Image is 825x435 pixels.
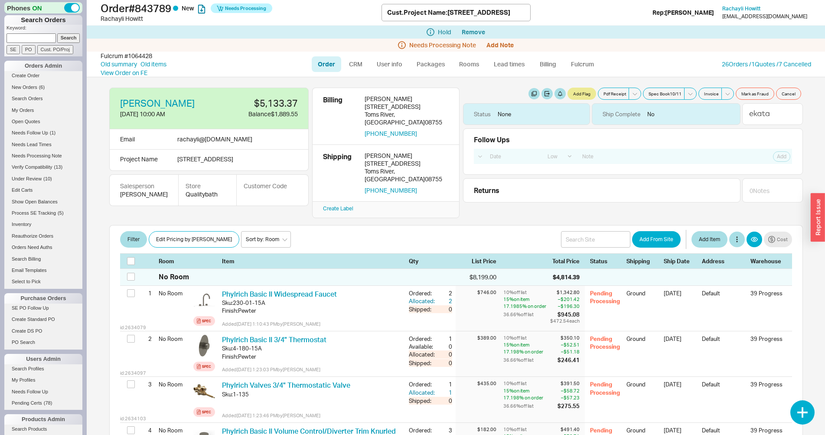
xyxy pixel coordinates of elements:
[193,335,215,357] img: 4-180.12_pars5w
[222,299,233,307] div: Sku:
[4,83,82,92] a: New Orders(6)
[558,356,580,364] div: $246.41
[312,56,341,72] a: Order
[159,286,190,301] div: No Room
[503,426,548,433] div: 10 % off list
[750,380,785,388] div: 39 Progress
[503,289,548,296] div: 10 % off list
[503,356,556,364] div: 36.66 % off list
[365,186,417,194] button: [PHONE_NUMBER]
[409,350,437,358] div: Allocated:
[32,3,42,13] span: ON
[437,397,452,405] div: 0
[12,85,37,90] span: New Orders
[573,90,590,97] span: Add Flag
[782,90,796,97] span: Cancel
[365,111,449,126] div: Toms River , [GEOGRAPHIC_DATA] 08755
[4,186,82,195] a: Edit Carts
[4,2,82,13] div: Phones
[552,257,585,265] div: Total Price
[4,106,82,115] a: My Orders
[57,33,80,43] input: Search
[437,350,452,358] div: 0
[323,95,358,137] div: Billing
[4,140,82,149] a: Needs Lead Times
[12,176,42,181] span: Under Review
[12,389,48,394] span: Needs Follow Up
[438,29,451,36] span: Hold
[590,257,621,265] div: Status
[553,273,580,281] div: $4,814.39
[409,389,452,396] button: Allocated:1
[409,389,437,396] div: Allocated:
[12,153,62,158] span: Needs Processing Note
[702,380,745,396] div: Default
[750,426,785,434] div: 39 Progress
[652,8,714,17] div: Rep: [PERSON_NAME]
[550,318,580,324] div: $472.54 each
[323,152,358,194] div: Shipping
[233,390,249,398] div: 1-135
[550,296,580,303] div: – $201.42
[225,2,266,14] span: Needs Processing
[4,128,82,137] a: Needs Follow Up(1)
[12,210,56,216] span: Process SE Tracking
[193,316,215,326] a: Spec
[626,289,659,305] div: Ground
[503,394,556,401] div: 17.198 % on order
[699,234,720,245] span: Add Item
[4,354,82,364] div: Users Admin
[750,186,770,195] div: 0 Note s
[4,387,82,396] a: Needs Follow Up
[141,286,152,301] div: 1
[486,42,514,49] button: Add Note
[437,380,452,388] div: 1
[193,380,215,402] img: 1-135_998fad94-a9a3-4582-ba45-a64123b90bea_mnjizi
[503,341,556,348] div: 15 % on item
[598,88,629,100] button: Pdf Receipt
[141,331,152,346] div: 2
[4,425,82,434] a: Search Products
[4,209,82,218] a: Process SE Tracking(5)
[159,257,190,265] div: Room
[577,150,730,162] input: Note
[437,389,452,396] div: 1
[704,90,719,97] span: Invoice
[54,164,63,170] span: ( 13 )
[603,90,626,97] span: Pdf Receipt
[120,415,146,422] span: id: 2634103
[127,234,140,245] span: Filter
[4,94,82,103] a: Search Orders
[365,152,449,160] div: [PERSON_NAME]
[120,110,208,118] div: [DATE] 10:00 AM
[691,231,727,248] button: Add Item
[503,303,548,310] div: 17.1985 % on order
[409,359,437,367] div: Shipped:
[437,297,452,305] div: 2
[159,272,189,281] div: No Room
[550,426,580,433] div: $491.40
[222,366,402,373] div: Added [DATE] 1:23:03 PM by [PERSON_NAME]
[649,90,682,97] span: Spec Book 10 / 11
[120,324,146,331] span: id: 2634079
[222,335,326,344] a: Phylrich Basic II 3/4" Thermostat
[43,176,52,181] span: ( 10 )
[22,45,36,54] input: PO
[193,289,215,311] img: 230-01.39.12_bn48ei
[58,210,63,216] span: ( 5 )
[777,153,786,160] span: Add
[558,341,580,348] div: – $52.51
[565,56,600,72] a: Fulcrum
[498,110,511,118] div: None
[37,45,73,54] input: Cust. PO/Proj
[590,335,621,350] div: Pending Processing
[437,335,452,343] div: 1
[186,182,229,190] div: Store
[487,56,531,72] a: Lead times
[365,95,449,103] div: [PERSON_NAME]
[722,6,760,12] a: Rachayli Howitt
[101,60,137,69] a: Old summary
[323,205,353,212] a: Create Label
[550,289,580,296] div: $1,342.80
[215,98,298,108] div: $5,133.37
